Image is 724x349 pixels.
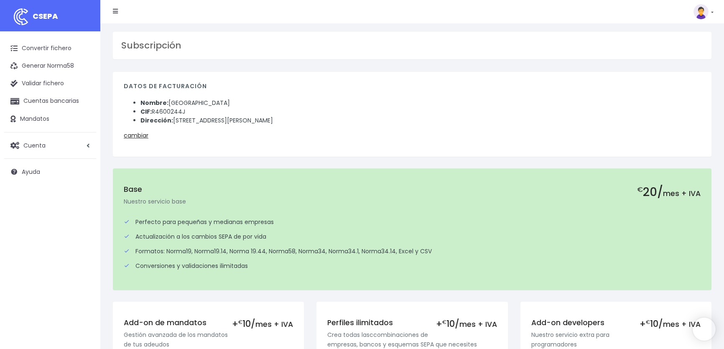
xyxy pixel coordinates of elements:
[640,318,701,329] div: + 10/
[637,185,701,199] h2: 20/
[4,163,96,181] a: Ayuda
[232,318,293,329] div: + 10/
[124,247,701,256] div: Formatos: Norma19, Norma19.14, Norma 19.44, Norma58, Norma34, Norma34.1, Norma34.14, Excel y CSV
[140,99,701,107] li: [GEOGRAPHIC_DATA]
[238,318,242,326] small: €
[124,232,701,241] div: Actualización a los cambios SEPA de por vida
[140,107,152,116] strong: CIF:
[140,99,168,107] strong: Nombre:
[327,330,497,349] p: Crea todas lasccombinaciones de empresas, bancos y esquemas SEPA que necesites
[4,57,96,75] a: Generar Norma58
[121,40,703,51] h3: Subscripción
[140,116,173,125] strong: Dirección:
[531,330,701,349] p: Nuestro servicio extra para programadores
[124,262,701,270] div: Conversiones y validaciones ilimitadas
[22,168,40,176] span: Ayuda
[4,40,96,57] a: Convertir fichero
[663,189,701,199] span: mes + IVA
[140,116,701,125] li: [STREET_ADDRESS][PERSON_NAME]
[531,318,701,327] h5: Add-on developers
[663,319,701,329] span: mes + IVA
[693,4,709,19] img: profile
[637,184,643,194] small: €
[124,131,148,140] a: cambiar
[4,110,96,128] a: Mandatos
[459,319,497,329] span: mes + IVA
[255,319,293,329] span: mes + IVA
[646,318,650,326] small: €
[4,75,96,92] a: Validar fichero
[124,330,293,349] p: Gestión avanzada de los mandatos de tus adeudos
[4,137,96,154] a: Cuenta
[442,318,446,326] small: €
[124,318,293,327] h5: Add-on de mandatos
[4,92,96,110] a: Cuentas bancarias
[327,318,497,327] h5: Perfiles ilimitados
[33,11,58,21] span: CSEPA
[124,185,701,194] h5: Base
[124,83,701,94] h4: Datos de facturación
[23,141,46,149] span: Cuenta
[124,197,701,206] p: Nuestro servicio base
[140,107,701,116] li: R4600244J
[10,6,31,27] img: logo
[124,218,701,227] div: Perfecto para pequeñas y medianas empresas
[436,318,497,329] div: + 10/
